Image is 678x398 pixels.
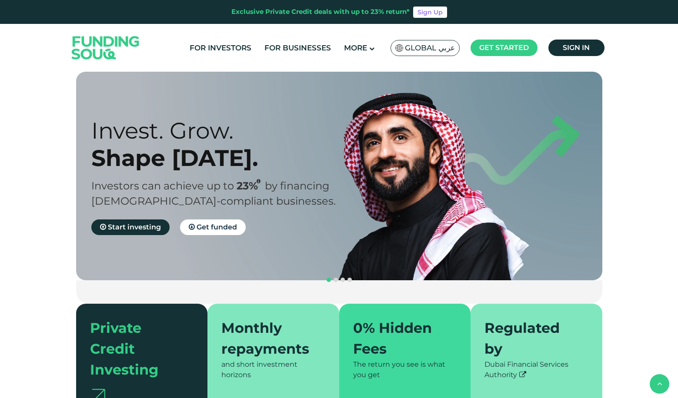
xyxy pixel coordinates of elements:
span: Sign in [563,43,590,52]
button: navigation [325,276,332,283]
div: Monthly repayments [221,318,315,359]
button: back [650,374,669,394]
i: 23% IRR (expected) ~ 15% Net yield (expected) [257,179,261,184]
div: Regulated by [484,318,578,359]
span: Get funded [197,223,237,231]
a: Sign Up [413,7,447,18]
a: For Businesses [262,41,333,55]
span: Start investing [108,223,161,231]
button: navigation [339,276,346,283]
span: Get started [479,43,529,52]
img: SA Flag [395,44,403,52]
span: Global عربي [405,43,455,53]
div: Exclusive Private Credit deals with up to 23% return* [231,7,410,17]
button: navigation [332,276,339,283]
a: For Investors [187,41,254,55]
a: Sign in [548,40,605,56]
div: Shape [DATE]. [91,144,354,172]
div: Private Credit Investing [90,318,184,380]
div: Invest. Grow. [91,117,354,144]
img: Logo [63,26,148,70]
div: The return you see is what you get [353,359,457,380]
span: 23% [237,179,265,192]
div: Dubai Financial Services Authority [484,359,588,380]
span: Investors can achieve up to [91,179,234,192]
button: navigation [346,276,353,283]
div: and short investment horizons [221,359,325,380]
span: More [344,43,367,52]
a: Start investing [91,219,170,235]
a: Get funded [180,219,246,235]
div: 0% Hidden Fees [353,318,447,359]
